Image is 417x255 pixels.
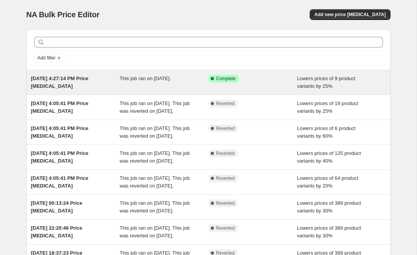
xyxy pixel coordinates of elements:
span: [DATE] 4:05:41 PM Price [MEDICAL_DATA] [31,100,89,114]
span: [DATE] 4:27:14 PM Price [MEDICAL_DATA] [31,76,89,89]
span: Lowers prices of 64 product variants by 20% [297,175,358,189]
span: [DATE] 00:13:24 Price [MEDICAL_DATA] [31,200,82,214]
span: Reverted [216,150,235,156]
span: This job ran on [DATE]. This job was reverted on [DATE]. [120,150,190,164]
span: This job ran on [DATE]. This job was reverted on [DATE]. [120,200,190,214]
span: [DATE] 4:05:41 PM Price [MEDICAL_DATA] [31,175,89,189]
span: This job ran on [DATE]. This job was reverted on [DATE]. [120,125,190,139]
button: Add new price [MEDICAL_DATA] [310,9,390,20]
span: Lowers prices of 389 product variants by 30% [297,225,361,239]
span: Lowers prices of 19 product variants by 25% [297,100,358,114]
span: [DATE] 4:05:41 PM Price [MEDICAL_DATA] [31,150,89,164]
span: NA Bulk Price Editor [26,10,100,19]
span: This job ran on [DATE]. This job was reverted on [DATE]. [120,175,190,189]
span: Reverted [216,125,235,132]
span: Lowers prices of 389 product variants by 30% [297,200,361,214]
span: Add filter [38,55,56,61]
span: This job ran on [DATE]. [120,76,171,81]
span: [DATE] 4:05:41 PM Price [MEDICAL_DATA] [31,125,89,139]
span: Lowers prices of 9 product variants by 25% [297,76,355,89]
span: Lowers prices of 125 product variants by 40% [297,150,361,164]
span: This job ran on [DATE]. This job was reverted on [DATE]. [120,225,190,239]
span: [DATE] 22:20:46 Price [MEDICAL_DATA] [31,225,82,239]
span: Reverted [216,175,235,181]
span: Complete [216,76,236,82]
span: Lowers prices of 6 product variants by 60% [297,125,355,139]
span: Reverted [216,200,235,206]
span: Reverted [216,225,235,231]
button: Add filter [34,53,65,63]
span: Reverted [216,100,235,107]
span: This job ran on [DATE]. This job was reverted on [DATE]. [120,100,190,114]
span: Add new price [MEDICAL_DATA] [314,12,386,18]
